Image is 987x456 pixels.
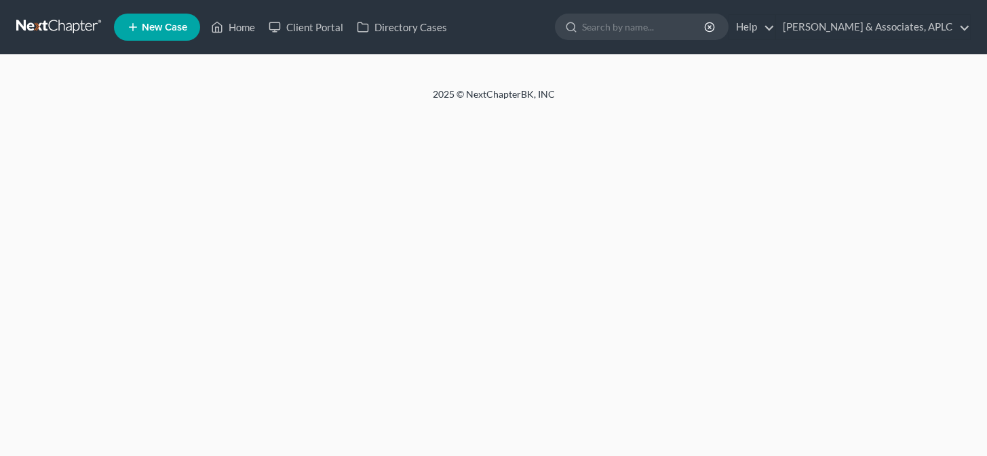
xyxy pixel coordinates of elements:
input: Search by name... [582,14,706,39]
a: Help [729,15,775,39]
a: Directory Cases [350,15,454,39]
span: New Case [142,22,187,33]
a: Home [204,15,262,39]
div: 2025 © NextChapterBK, INC [107,88,880,112]
a: Client Portal [262,15,350,39]
a: [PERSON_NAME] & Associates, APLC [776,15,970,39]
